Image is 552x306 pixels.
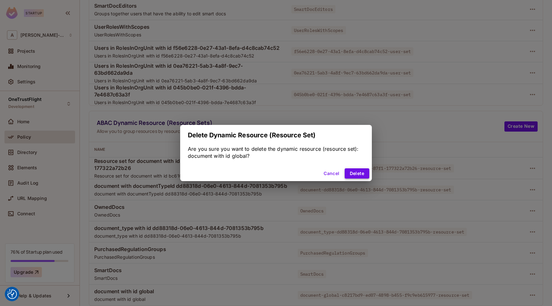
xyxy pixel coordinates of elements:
[321,168,342,179] button: Cancel
[188,145,364,159] div: Are you sure you want to delete the dynamic resource (resource set): document with id global?
[7,289,17,299] img: Revisit consent button
[180,125,372,145] h2: Delete Dynamic Resource (Resource Set)
[7,289,17,299] button: Consent Preferences
[345,168,369,179] button: Delete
